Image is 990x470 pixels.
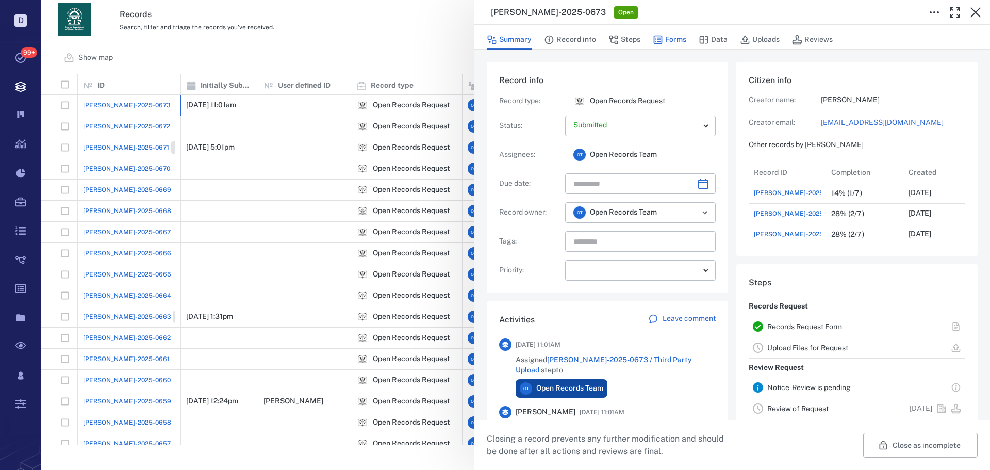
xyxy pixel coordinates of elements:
[499,314,535,326] h6: Activities
[909,208,931,219] p: [DATE]
[573,149,586,161] div: O T
[573,120,699,131] p: Submitted
[590,150,657,160] span: Open Records Team
[749,74,965,87] h6: Citizen info
[767,404,829,413] a: Review of Request
[520,382,532,395] div: O T
[909,188,931,198] p: [DATE]
[499,96,561,106] p: Record type :
[749,297,808,316] p: Records Request
[792,30,833,50] button: Reviews
[573,95,586,107] div: Open Records Request
[749,277,965,289] h6: Steps
[544,30,596,50] button: Record info
[821,118,965,128] a: [EMAIL_ADDRESS][DOMAIN_NAME]
[740,30,780,50] button: Uploads
[749,359,804,377] p: Review Request
[516,407,575,417] span: [PERSON_NAME]
[590,96,665,106] p: Open Records Request
[831,189,862,197] div: 14% (1/7)
[831,231,864,238] div: 28% (2/7)
[499,74,716,87] h6: Record info
[499,150,561,160] p: Assignees :
[23,7,44,17] span: Help
[499,179,561,189] p: Due date :
[491,6,606,19] h3: [PERSON_NAME]-2025-0673
[14,14,27,27] p: D
[754,230,841,239] span: [PERSON_NAME]-2025-0626
[754,188,841,198] a: [PERSON_NAME]-2025-0673
[767,383,851,392] a: Notice-Review is pending
[754,207,871,220] a: [PERSON_NAME]-2025-0627
[21,47,37,58] span: 99+
[573,206,586,219] div: O T
[573,265,699,277] div: —
[648,314,716,326] a: Leave comment
[699,30,728,50] button: Data
[487,30,532,50] button: Summary
[965,2,986,23] button: Close
[767,344,848,352] a: Upload Files for Request
[590,207,657,218] span: Open Records Team
[909,158,936,187] div: Created
[749,118,821,128] p: Creator email:
[863,433,978,458] button: Close as incomplete
[536,383,603,394] span: Open Records Team
[749,162,826,183] div: Record ID
[516,355,716,375] span: Assigned step to
[749,140,965,150] p: Other records by [PERSON_NAME]
[516,355,692,374] a: [PERSON_NAME]-2025-0673 / Third Party Upload
[499,121,561,131] p: Status :
[499,207,561,218] p: Record owner :
[616,8,636,17] span: Open
[754,228,872,240] a: [PERSON_NAME]-2025-0626
[831,158,870,187] div: Completion
[487,433,732,458] p: Closing a record prevents any further modification and should be done after all actions and revie...
[608,30,640,50] button: Steps
[831,210,864,218] div: 28% (2/7)
[754,209,841,218] span: [PERSON_NAME]-2025-0627
[910,403,932,414] p: [DATE]
[487,62,728,301] div: Record infoRecord type:icon Open Records RequestOpen Records RequestStatus:Assignees:OTOpen Recor...
[698,205,712,220] button: Open
[693,173,714,194] button: Choose date
[909,229,931,239] p: [DATE]
[653,30,686,50] button: Forms
[754,158,787,187] div: Record ID
[516,338,560,351] span: [DATE] 11:01AM
[573,95,586,107] img: icon Open Records Request
[767,322,842,331] a: Records Request Form
[826,162,903,183] div: Completion
[903,162,981,183] div: Created
[580,406,624,418] span: [DATE] 11:01AM
[663,314,716,324] p: Leave comment
[499,236,561,247] p: Tags :
[945,2,965,23] button: Toggle Fullscreen
[499,265,561,275] p: Priority :
[749,95,821,105] p: Creator name:
[821,95,965,105] p: [PERSON_NAME]
[736,62,978,264] div: Citizen infoCreator name:[PERSON_NAME]Creator email:[EMAIL_ADDRESS][DOMAIN_NAME]Other records by ...
[924,2,945,23] button: Toggle to Edit Boxes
